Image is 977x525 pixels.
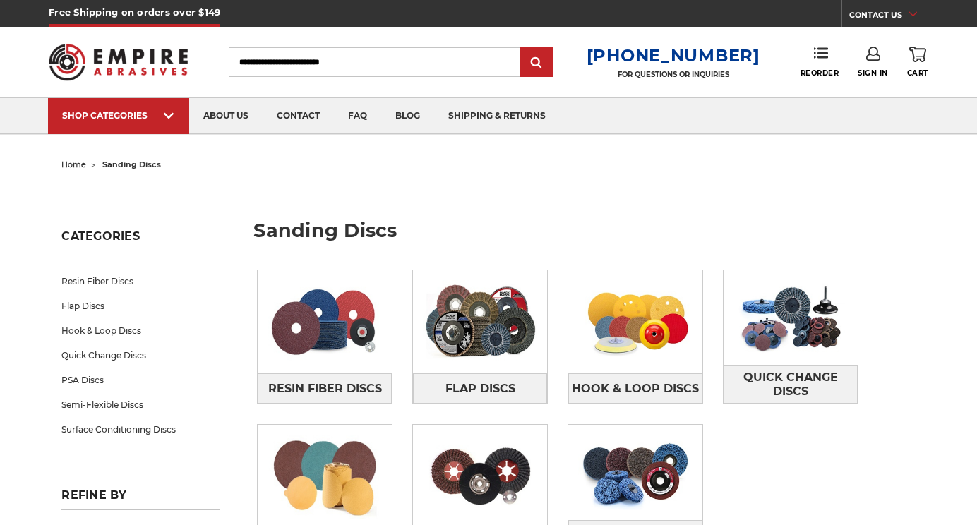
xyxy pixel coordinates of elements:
a: PSA Discs [61,368,220,392]
h1: sanding discs [253,221,915,251]
img: Empire Abrasives [49,35,188,89]
span: Cart [907,68,928,78]
img: Semi-Flexible Discs [413,429,547,524]
a: contact [263,98,334,134]
span: sanding discs [102,159,161,169]
img: Hook & Loop Discs [568,274,702,369]
input: Submit [522,49,551,77]
a: Resin Fiber Discs [61,269,220,294]
a: Reorder [801,47,839,77]
a: Semi-Flexible Discs [61,392,220,417]
a: Cart [907,47,928,78]
a: faq [334,98,381,134]
a: CONTACT US [849,7,928,27]
a: Quick Change Discs [61,343,220,368]
a: Hook & Loop Discs [61,318,220,343]
a: Quick Change Discs [724,365,858,404]
span: Hook & Loop Discs [572,377,699,401]
a: Surface Conditioning Discs [61,417,220,442]
a: blog [381,98,434,134]
a: [PHONE_NUMBER] [587,45,760,66]
span: Reorder [801,68,839,78]
img: Resin Fiber Discs [258,270,392,373]
a: Hook & Loop Discs [568,373,702,404]
img: Quick Change Discs [724,270,858,365]
span: Resin Fiber Discs [268,377,382,401]
h5: Categories [61,229,220,251]
span: Flap Discs [445,377,515,401]
a: about us [189,98,263,134]
img: Flap Discs [413,270,547,373]
a: Flap Discs [61,294,220,318]
a: shipping & returns [434,98,560,134]
img: Surface Conditioning Discs [568,425,702,519]
span: Sign In [858,68,888,78]
h5: Refine by [61,488,220,510]
p: FOR QUESTIONS OR INQUIRIES [587,70,760,79]
div: SHOP CATEGORIES [62,110,175,121]
a: home [61,159,86,169]
a: Flap Discs [413,373,547,404]
a: Resin Fiber Discs [258,373,392,404]
span: Quick Change Discs [724,366,857,404]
